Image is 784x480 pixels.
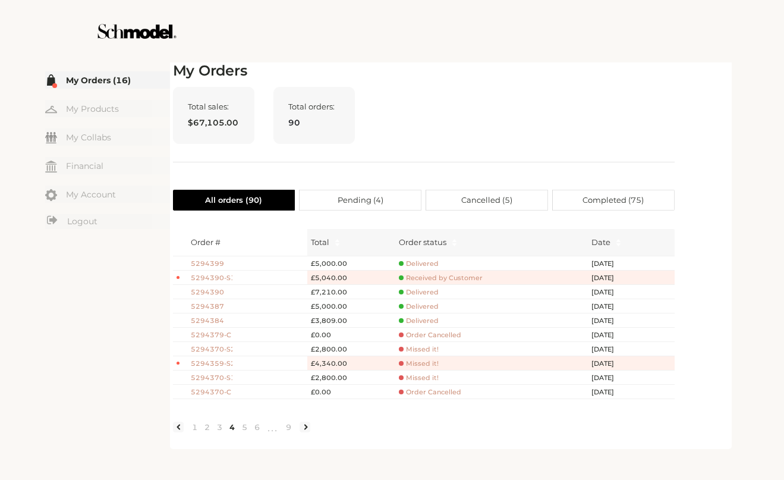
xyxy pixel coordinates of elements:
span: Total [311,236,329,248]
td: £2,800.00 [307,371,395,385]
span: Delivered [399,302,439,311]
td: £0.00 [307,328,395,342]
span: [DATE] [591,302,627,312]
a: 4 [226,422,238,432]
span: 5294370-S1 [191,373,232,383]
span: $67,105.00 [188,116,240,129]
img: my-order.svg [45,74,57,86]
span: 5294359-S2 [191,359,232,369]
li: Previous Page [173,422,184,432]
span: caret-down [615,241,622,248]
a: 1 [188,422,201,432]
a: My Products [45,100,170,117]
span: [DATE] [591,387,627,397]
span: caret-down [451,241,458,248]
span: [DATE] [591,273,627,283]
span: caret-up [451,237,458,244]
span: Completed ( 75 ) [583,190,644,210]
td: £7,210.00 [307,285,395,299]
span: 90 [288,116,340,129]
a: 5 [238,422,251,432]
span: All orders ( 90 ) [205,190,262,210]
span: Pending ( 4 ) [338,190,383,210]
span: [DATE] [591,259,627,269]
td: £3,809.00 [307,313,395,328]
td: £0.00 [307,385,395,399]
td: £5,000.00 [307,299,395,313]
span: Cancelled ( 5 ) [461,190,512,210]
li: Next Page [300,422,310,432]
span: [DATE] [591,344,627,354]
span: Delivered [399,316,439,325]
span: Total orders: [288,102,340,111]
span: 5294390-S1 [191,273,232,283]
div: Order status [399,236,446,248]
span: [DATE] [591,373,627,383]
img: my-account.svg [45,189,57,201]
span: 5294390 [191,287,232,297]
li: Next 5 Pages [263,418,282,437]
span: 5294387 [191,302,232,312]
span: [DATE] [591,330,627,340]
span: Order Cancelled [399,331,461,340]
a: My Account [45,186,170,203]
td: £5,040.00 [307,271,395,285]
span: [DATE] [591,287,627,297]
span: Received by Customer [399,274,483,283]
span: Missed it! [399,359,439,368]
a: 9 [282,422,295,432]
span: 5294370-C [191,387,232,397]
div: Menu [45,71,170,231]
a: 3 [213,422,226,432]
span: Missed it! [399,345,439,354]
span: Missed it! [399,374,439,382]
span: caret-down [334,241,341,248]
h2: My Orders [173,62,675,80]
a: 2 [201,422,213,432]
span: 5294384 [191,316,232,326]
span: caret-up [334,237,341,244]
span: caret-up [615,237,622,244]
td: £4,340.00 [307,356,395,371]
a: Logout [45,214,170,229]
a: My Orders (16) [45,71,170,89]
a: 6 [251,422,263,432]
img: my-financial.svg [45,161,57,172]
span: Date [591,236,610,248]
span: [DATE] [591,359,627,369]
th: Order # [187,229,307,256]
a: My Collabs [45,128,170,146]
td: £2,800.00 [307,342,395,356]
span: ••• [263,421,282,435]
span: 5294399 [191,259,232,269]
td: £5,000.00 [307,256,395,271]
a: Financial [45,157,170,174]
span: 5294379-C [191,330,232,340]
img: my-hanger.svg [45,103,57,115]
span: [DATE] [591,316,627,326]
span: 5294370-S2 [191,344,232,354]
span: Order Cancelled [399,388,461,397]
img: my-friends.svg [45,132,57,143]
span: Delivered [399,259,439,268]
span: Total sales: [188,102,240,111]
span: Delivered [399,288,439,297]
